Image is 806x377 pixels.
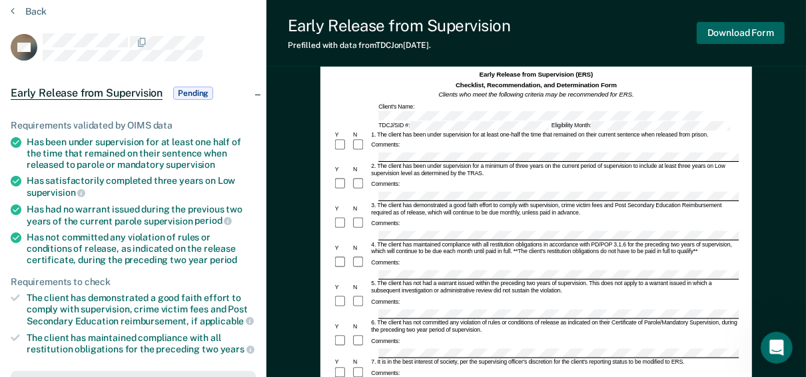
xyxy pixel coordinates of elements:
div: Comments: [370,370,401,377]
div: Y [334,284,352,292]
div: Has had no warrant issued during the previous two years of the current parole supervision [27,204,256,226]
div: Comments: [370,142,401,149]
div: Requirements validated by OIMS data [11,120,256,131]
div: Y [334,131,352,139]
div: Early Release from Supervision [288,16,511,35]
div: The client has maintained compliance with all restitution obligations for the preceding two [27,332,256,355]
div: 2. The client has been under supervision for a minimum of three years on the current period of su... [370,163,739,178]
div: Comments: [370,220,401,228]
div: N [352,206,370,213]
div: N [352,359,370,366]
span: Early Release from Supervision [11,87,163,100]
div: Y [334,324,352,331]
div: Y [334,167,352,174]
div: N [352,284,370,292]
div: 5. The client has not had a warrant issued within the preceding two years of supervision. This do... [370,281,739,296]
div: TDCJ/SID #: [377,121,550,131]
div: Eligibility Month: [550,121,732,131]
span: supervision [27,187,85,198]
div: Requirements to check [11,276,256,288]
div: 7. It is in the best interest of society, per the supervising officer's discretion for the client... [370,359,739,366]
div: 1. The client has been under supervision for at least one-half the time that remained on their cu... [370,131,739,139]
div: Prefilled with data from TDCJ on [DATE] . [288,41,511,50]
div: Comments: [370,298,401,306]
div: Comments: [370,181,401,188]
div: Y [334,245,352,252]
div: Has been under supervision for at least one half of the time that remained on their sentence when... [27,137,256,170]
div: N [352,245,370,252]
div: Comments: [370,338,401,345]
iframe: Intercom live chat [761,332,793,364]
div: Client's Name: [377,103,739,120]
div: Y [334,206,352,213]
span: period [195,215,232,226]
div: Has not committed any violation of rules or conditions of release, as indicated on the release ce... [27,232,256,265]
div: The client has demonstrated a good faith effort to comply with supervision, crime victim fees and... [27,292,256,326]
span: applicable [200,316,254,326]
div: 6. The client has not committed any violation of rules or conditions of release as indicated on t... [370,320,739,334]
div: N [352,324,370,331]
strong: Checklist, Recommendation, and Determination Form [456,81,617,89]
div: Y [334,359,352,366]
button: Download Form [697,22,785,44]
button: Back [11,5,47,17]
strong: Early Release from Supervision (ERS) [480,71,594,79]
span: period [210,254,237,265]
span: years [220,344,254,354]
em: Clients who meet the following criteria may be recommended for ERS. [438,91,633,98]
div: Comments: [370,260,401,267]
span: Pending [173,87,213,100]
div: N [352,131,370,139]
div: 3. The client has demonstrated a good faith effort to comply with supervision, crime victim fees ... [370,202,739,217]
div: 4. The client has maintained compliance with all restitution obligations in accordance with PD/PO... [370,242,739,256]
div: Has satisfactorily completed three years on Low [27,175,256,198]
span: supervision [167,159,215,170]
div: N [352,167,370,174]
